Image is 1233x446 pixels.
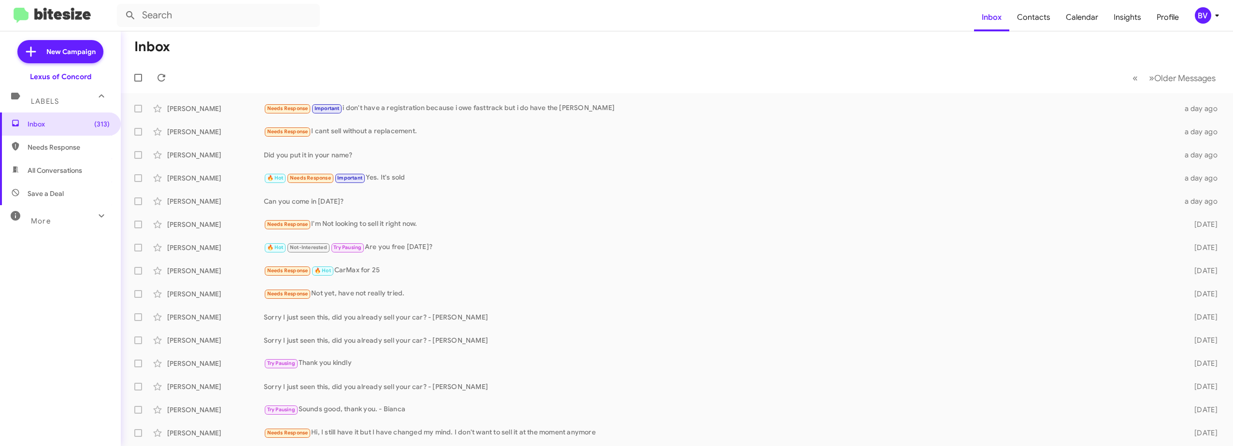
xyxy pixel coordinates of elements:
span: Needs Response [267,221,308,227]
h1: Inbox [134,39,170,55]
div: [DATE] [1176,289,1225,299]
div: [DATE] [1176,312,1225,322]
span: Needs Response [267,430,308,436]
div: Thank you kindly [264,358,1176,369]
span: Needs Response [290,175,331,181]
div: Sorry I just seen this, did you already sell your car? - [PERSON_NAME] [264,312,1176,322]
div: [DATE] [1176,428,1225,438]
span: New Campaign [46,47,96,56]
span: Try Pausing [267,360,295,366]
div: [DATE] [1176,243,1225,252]
div: [DATE] [1176,405,1225,415]
span: 🔥 Hot [267,175,284,181]
a: Profile [1149,3,1187,31]
span: Needs Response [267,105,308,111]
div: Yes. It's sold [264,172,1176,183]
div: a day ago [1176,127,1225,137]
nav: Page navigation example [1127,68,1221,88]
div: Sounds good, thank you. - Bianca [264,404,1176,415]
div: [DATE] [1176,335,1225,345]
span: » [1149,72,1154,84]
button: Next [1143,68,1221,88]
a: Contacts [1009,3,1058,31]
div: [DATE] [1176,220,1225,229]
div: [DATE] [1176,266,1225,276]
button: BV [1187,7,1222,24]
span: Important [337,175,362,181]
div: Hi, I still have it but I have changed my mind. I don't want to sell it at the moment anymore [264,427,1176,438]
div: Did you put it in your name? [264,150,1176,160]
div: Sorry I just seen this, did you already sell your car? - [PERSON_NAME] [264,382,1176,391]
div: a day ago [1176,196,1225,206]
div: a day ago [1176,104,1225,113]
div: a day ago [1176,173,1225,183]
a: Insights [1106,3,1149,31]
a: Calendar [1058,3,1106,31]
span: Older Messages [1154,73,1216,84]
div: i don't have a registration because i owe fasttrack but i do have the [PERSON_NAME] [264,103,1176,114]
button: Previous [1127,68,1144,88]
div: BV [1195,7,1211,24]
span: Needs Response [267,291,308,297]
div: I cant sell without a replacement. [264,126,1176,137]
div: Are you free [DATE]? [264,242,1176,253]
span: 🔥 Hot [267,244,284,251]
div: [DATE] [1176,382,1225,391]
div: Sorry I just seen this, did you already sell your car? - [PERSON_NAME] [264,335,1176,345]
span: 🔥 Hot [315,267,331,274]
div: [DATE] [1176,359,1225,368]
div: Can you come in [DATE]? [264,196,1176,206]
span: Try Pausing [267,406,295,413]
span: Needs Response [267,267,308,274]
div: I'm Not looking to sell it right now. [264,219,1176,230]
span: Important [315,105,340,111]
input: Search [117,4,320,27]
a: Inbox [974,3,1009,31]
div: CarMax for 25 [264,265,1176,276]
span: Needs Response [267,128,308,135]
span: Try Pausing [333,244,361,251]
span: Not-Interested [290,244,327,251]
span: « [1133,72,1138,84]
a: New Campaign [17,40,103,63]
div: a day ago [1176,150,1225,160]
div: Not yet, have not really tried. [264,288,1176,299]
